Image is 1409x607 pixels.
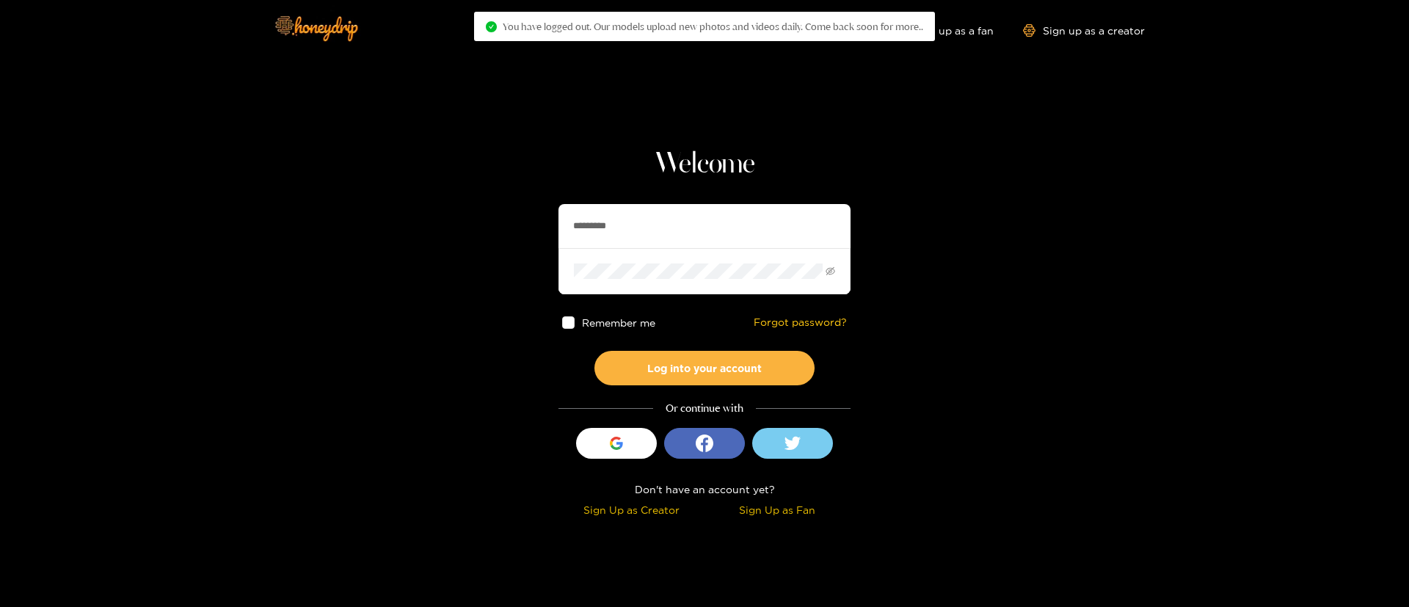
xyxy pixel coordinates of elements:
a: Sign up as a creator [1023,24,1145,37]
button: Log into your account [594,351,815,385]
div: Or continue with [558,400,851,417]
div: Sign Up as Fan [708,501,847,518]
span: eye-invisible [826,266,835,276]
span: You have logged out. Our models upload new photos and videos daily. Come back soon for more.. [503,21,923,32]
div: Don't have an account yet? [558,481,851,498]
span: check-circle [486,21,497,32]
a: Sign up as a fan [893,24,994,37]
div: Sign Up as Creator [562,501,701,518]
span: Remember me [582,317,655,328]
h1: Welcome [558,147,851,182]
a: Forgot password? [754,316,847,329]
